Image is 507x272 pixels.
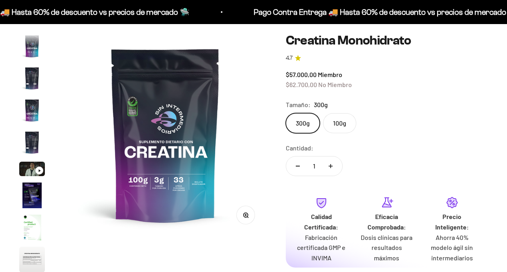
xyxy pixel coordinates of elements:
[19,130,45,155] img: Creatina Monohidrato
[286,156,309,176] button: Reducir cantidad
[19,97,45,126] button: Ir al artículo 3
[19,183,45,208] img: Creatina Monohidrato
[286,71,317,78] span: $57.000,00
[360,232,413,263] p: Dosis clínicas para resultados máximos
[368,213,406,231] strong: Eficacia Comprobada:
[286,33,488,47] h1: Creatina Monohidrato
[286,54,293,63] span: 4.7
[19,65,45,91] img: Creatina Monohidrato
[19,215,45,243] button: Ir al artículo 7
[64,33,267,236] img: Creatina Monohidrato
[304,213,338,231] strong: Calidad Certificada:
[19,183,45,211] button: Ir al artículo 6
[318,81,352,88] span: No Miembro
[286,54,488,63] a: 4.74.7 de 5.0 estrellas
[286,81,317,88] span: $62.700,00
[435,213,469,231] strong: Precio Inteligente:
[19,97,45,123] img: Creatina Monohidrato
[426,232,478,263] p: Ahorra 40% modelo ágil sin intermediarios
[19,65,45,93] button: Ir al artículo 2
[319,156,342,176] button: Aumentar cantidad
[19,33,45,61] button: Ir al artículo 1
[19,33,45,59] img: Creatina Monohidrato
[295,232,348,263] p: Fabricación certificada GMP e INVIMA
[314,99,328,110] span: 300g
[286,143,313,153] label: Cantidad:
[19,130,45,158] button: Ir al artículo 4
[19,215,45,240] img: Creatina Monohidrato
[19,162,45,179] button: Ir al artículo 5
[318,71,342,78] span: Miembro
[286,99,311,110] legend: Tamaño:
